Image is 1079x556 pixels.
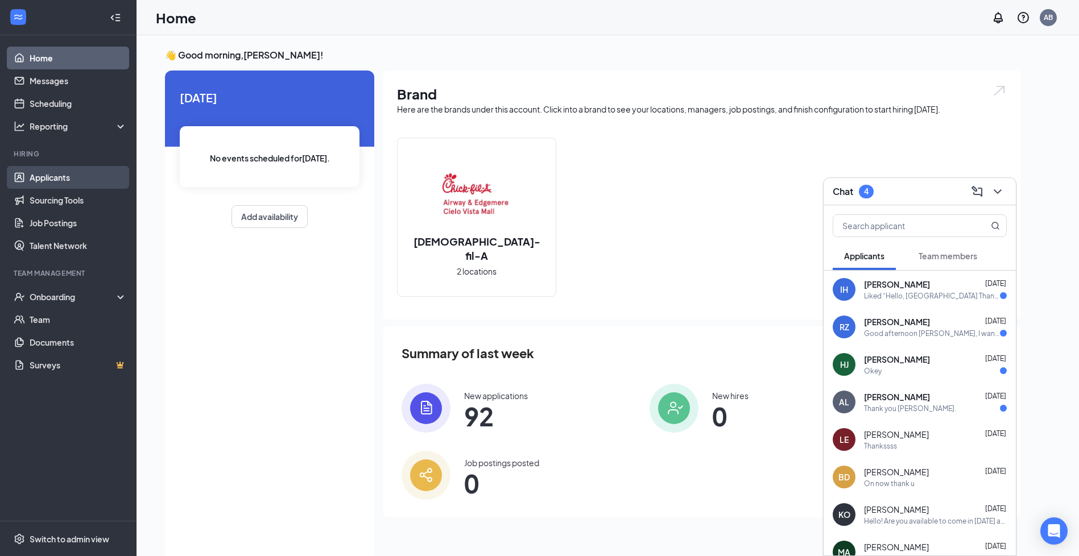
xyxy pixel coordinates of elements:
div: AB [1044,13,1053,22]
div: Here are the brands under this account. Click into a brand to see your locations, managers, job p... [397,103,1007,115]
a: Talent Network [30,234,127,257]
span: [DATE] [985,467,1006,475]
svg: Collapse [110,12,121,23]
img: icon [402,384,450,433]
span: [PERSON_NAME] [864,316,930,327]
span: [PERSON_NAME] [864,504,929,515]
svg: Analysis [14,121,25,132]
div: Good afternoon [PERSON_NAME], I wanted to follow up on our conversation for an interview. I am tr... [864,329,1000,338]
span: No events scheduled for [DATE] . [210,152,330,164]
span: [PERSON_NAME] [864,541,929,553]
a: Applicants [30,166,127,189]
div: AL [839,396,849,408]
span: [PERSON_NAME] [864,391,930,403]
span: [DATE] [985,429,1006,438]
input: Search applicant [833,215,968,236]
img: icon [650,384,698,433]
span: 0 [464,473,539,493]
h1: Home [156,8,196,27]
span: [DATE] [985,504,1006,513]
svg: Settings [14,533,25,545]
a: Home [30,47,127,69]
span: [DATE] [180,89,359,106]
h2: [DEMOGRAPHIC_DATA]-fil-A [398,234,556,263]
div: Liked “Hello, [GEOGRAPHIC_DATA] Thank you for taking the time to apply at [DEMOGRAPHIC_DATA]-Fil-... [864,291,1000,301]
span: [DATE] [985,354,1006,363]
div: Team Management [14,268,125,278]
div: On now thank u [864,479,915,488]
span: [PERSON_NAME] [864,466,929,478]
span: Summary of last week [402,343,534,363]
button: ChevronDown [989,182,1007,201]
div: IH [840,284,848,295]
div: Hiring [14,149,125,159]
div: Open Intercom Messenger [1040,517,1068,545]
img: Chick-fil-A [440,157,513,230]
a: Sourcing Tools [30,189,127,211]
a: Documents [30,331,127,354]
div: 4 [864,186,869,196]
a: Team [30,308,127,331]
button: ComposeMessage [968,182,986,201]
button: Add availability [231,205,308,228]
h3: 👋 Good morning, [PERSON_NAME] ! [165,49,1020,61]
svg: WorkstreamLogo [13,11,24,23]
a: SurveysCrown [30,354,127,376]
svg: QuestionInfo [1016,11,1030,24]
span: [DATE] [985,317,1006,325]
div: KO [838,509,850,520]
span: [PERSON_NAME] [864,354,930,365]
a: Job Postings [30,211,127,234]
span: Applicants [844,251,884,261]
span: Team members [919,251,977,261]
h1: Brand [397,84,1007,103]
a: Scheduling [30,92,127,115]
div: LE [840,434,849,445]
div: Reporting [30,121,127,132]
div: Okey [864,366,882,376]
span: [PERSON_NAME] [864,429,929,440]
span: 2 locations [457,265,497,277]
span: [DATE] [985,392,1006,400]
span: [PERSON_NAME] [864,279,930,290]
svg: ChevronDown [991,185,1004,198]
div: RZ [840,321,849,333]
div: New hires [712,390,749,401]
div: New applications [464,390,528,401]
div: Thank you [PERSON_NAME]. [864,404,956,413]
div: Onboarding [30,291,117,302]
div: Job postings posted [464,457,539,468]
div: Switch to admin view [30,533,109,545]
a: Messages [30,69,127,92]
div: BD [838,471,850,483]
span: [DATE] [985,279,1006,288]
div: Hello! Are you available to come in [DATE] at 2:45pm for a 2nd interview? [864,516,1007,526]
img: icon [402,451,450,500]
svg: ComposeMessage [970,185,984,198]
img: open.6027fd2a22e1237b5b06.svg [992,84,1007,97]
svg: Notifications [991,11,1005,24]
span: 0 [712,406,749,426]
div: Thankssss [864,441,897,451]
span: 92 [464,406,528,426]
svg: UserCheck [14,291,25,302]
h3: Chat [833,185,853,198]
span: [DATE] [985,542,1006,550]
svg: MagnifyingGlass [991,221,1000,230]
div: HJ [840,359,849,370]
